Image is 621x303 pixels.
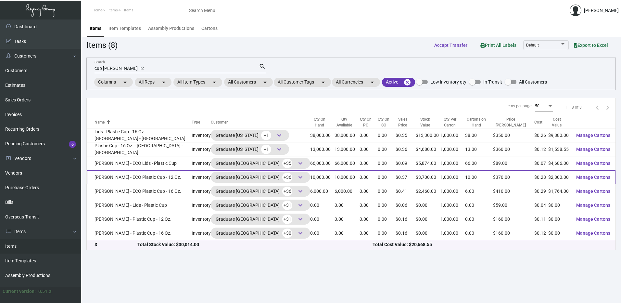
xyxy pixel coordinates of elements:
div: Qty On PO [360,116,378,128]
td: 0.00 [378,128,396,142]
div: Qty On SO [378,116,396,128]
div: Name [95,119,105,125]
td: 0.00 [360,212,378,226]
th: Customer [211,116,310,128]
td: $0.11 [534,212,548,226]
div: Items per page: [505,103,532,109]
mat-icon: arrow_drop_down [368,78,376,86]
td: $59.00 [493,198,534,212]
div: 0.51.2 [38,288,51,295]
td: 1,000.00 [440,226,465,240]
td: 6.00 [465,184,493,198]
td: $0.16 [396,212,416,226]
span: Manage Cartons [576,231,610,236]
td: $370.00 [493,170,534,184]
span: keyboard_arrow_down [297,173,304,181]
td: $0.37 [396,170,416,184]
span: Default [526,43,539,47]
td: 0.00 [465,198,493,212]
td: $0.04 [534,198,548,212]
td: $0.41 [396,184,416,198]
td: $0.00 [548,198,571,212]
td: $9,880.00 [548,128,571,142]
td: $0.00 [548,212,571,226]
div: Current version: [3,288,36,295]
td: [PERSON_NAME] - Plastic Cup - 12 Oz. [87,212,192,226]
mat-icon: arrow_drop_down [210,78,218,86]
td: 1,000.00 [440,156,465,170]
td: Inventory [192,128,211,142]
div: Graduate [GEOGRAPHIC_DATA] [216,186,305,196]
td: $0.35 [396,128,416,142]
div: Sales Price [396,116,410,128]
td: 6,000.00 [335,184,360,198]
div: Cost [534,119,542,125]
td: $0.00 [416,226,440,240]
span: Manage Cartons [576,161,610,166]
span: Items [124,8,133,12]
button: Manage Cartons [571,129,615,141]
td: 0.00 [378,170,396,184]
div: Price [PERSON_NAME] [493,116,528,128]
span: +36 [282,173,292,182]
button: Manage Cartons [571,199,615,211]
td: 0.00 [310,212,335,226]
td: 1,000.00 [440,198,465,212]
td: 66.00 [465,156,493,170]
div: Cost Value [548,116,571,128]
div: Total Cost Value: $20,668.55 [373,241,608,248]
div: Cartons on Hand [465,116,493,128]
td: 0.00 [465,226,493,240]
mat-chip: All Currencies [332,78,380,87]
td: 0.00 [360,170,378,184]
td: 1,000.00 [440,142,465,156]
div: Graduate [GEOGRAPHIC_DATA] [216,158,305,168]
span: Manage Cartons [576,175,610,180]
td: 0.00 [310,226,335,240]
mat-icon: arrow_drop_down [261,78,269,86]
mat-chip: All Item Types [173,78,222,87]
div: Stock Value [416,116,435,128]
div: Items (8) [86,39,118,51]
td: 0.00 [360,184,378,198]
div: Cartons on Hand [465,116,487,128]
span: 50 [535,104,539,108]
div: Qty Available [335,116,360,128]
div: Name [95,119,192,125]
td: $410.00 [493,184,534,198]
td: 0.00 [335,212,360,226]
td: 38,000.00 [335,128,360,142]
td: 0.00 [335,198,360,212]
td: Lids - Plastic Cup - 16 Oz. - [GEOGRAPHIC_DATA] - [GEOGRAPHIC_DATA] [87,128,192,142]
td: $0.28 [534,170,548,184]
div: Qty Available [335,116,354,128]
td: $0.09 [396,156,416,170]
div: Qty On Hand [310,116,335,128]
mat-select: Items per page: [535,104,553,109]
td: [PERSON_NAME] - Plastic Cup - 16 Oz. [87,226,192,240]
td: 66,000.00 [310,156,335,170]
span: Manage Cartons [576,203,610,208]
button: Manage Cartons [571,171,615,183]
div: Graduate [US_STATE] [216,130,284,140]
span: keyboard_arrow_down [275,145,283,153]
mat-icon: arrow_drop_down [319,78,327,86]
div: Type [192,119,200,125]
td: 0.00 [360,142,378,156]
td: $0.26 [534,128,548,142]
mat-icon: arrow_drop_down [160,78,168,86]
div: Sales Price [396,116,416,128]
td: $1,764.00 [548,184,571,198]
div: Stock Value [416,116,440,128]
td: $4,680.00 [416,142,440,156]
mat-chip: Active [382,78,415,87]
td: 13.00 [465,142,493,156]
button: Manage Cartons [571,213,615,225]
td: [PERSON_NAME] - ECO Lids - Plastic Cup [87,156,192,170]
td: 38,000.00 [310,128,335,142]
span: keyboard_arrow_down [297,215,304,223]
td: 1,000.00 [440,184,465,198]
td: Inventory [192,198,211,212]
td: 10.00 [465,170,493,184]
td: 13,000.00 [335,142,360,156]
